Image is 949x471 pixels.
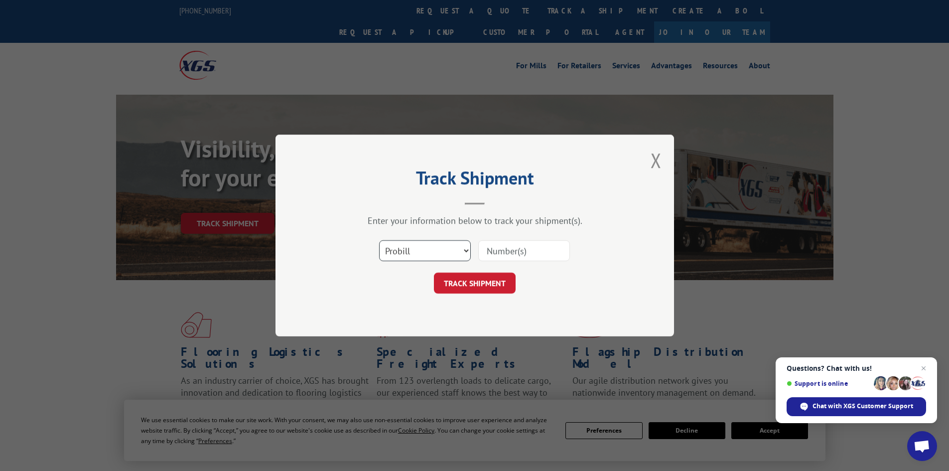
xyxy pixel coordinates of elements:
[787,380,870,387] span: Support is online
[325,215,624,226] div: Enter your information below to track your shipment(s).
[907,431,937,461] div: Open chat
[325,171,624,190] h2: Track Shipment
[787,397,926,416] div: Chat with XGS Customer Support
[651,147,662,173] button: Close modal
[813,402,913,411] span: Chat with XGS Customer Support
[918,362,930,374] span: Close chat
[434,273,516,294] button: TRACK SHIPMENT
[478,240,570,261] input: Number(s)
[787,364,926,372] span: Questions? Chat with us!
